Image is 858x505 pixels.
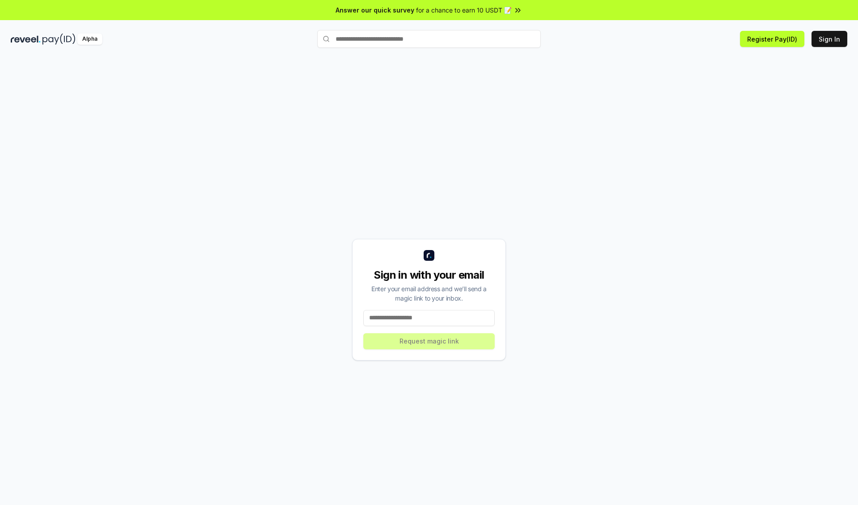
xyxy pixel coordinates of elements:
img: reveel_dark [11,34,41,45]
div: Sign in with your email [363,268,495,282]
span: for a chance to earn 10 USDT 📝 [416,5,512,15]
button: Sign In [812,31,847,47]
div: Enter your email address and we’ll send a magic link to your inbox. [363,284,495,303]
img: pay_id [42,34,76,45]
img: logo_small [424,250,434,261]
span: Answer our quick survey [336,5,414,15]
button: Register Pay(ID) [740,31,804,47]
div: Alpha [77,34,102,45]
